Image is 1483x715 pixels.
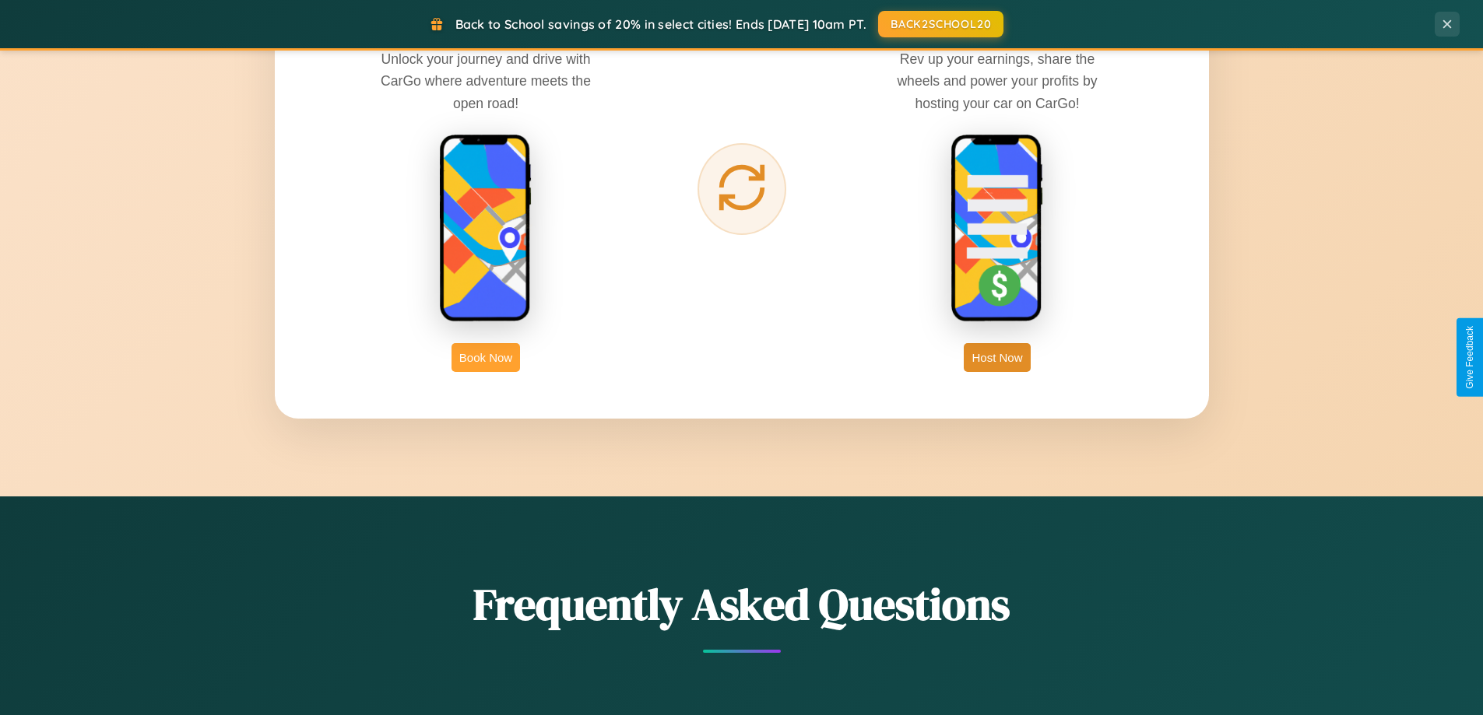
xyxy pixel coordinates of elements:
div: Give Feedback [1464,326,1475,389]
img: rent phone [439,134,532,324]
p: Unlock your journey and drive with CarGo where adventure meets the open road! [369,48,603,114]
button: Book Now [452,343,520,372]
p: Rev up your earnings, share the wheels and power your profits by hosting your car on CarGo! [880,48,1114,114]
h2: Frequently Asked Questions [275,574,1209,634]
button: BACK2SCHOOL20 [878,11,1003,37]
span: Back to School savings of 20% in select cities! Ends [DATE] 10am PT. [455,16,866,32]
button: Host Now [964,343,1030,372]
img: host phone [951,134,1044,324]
